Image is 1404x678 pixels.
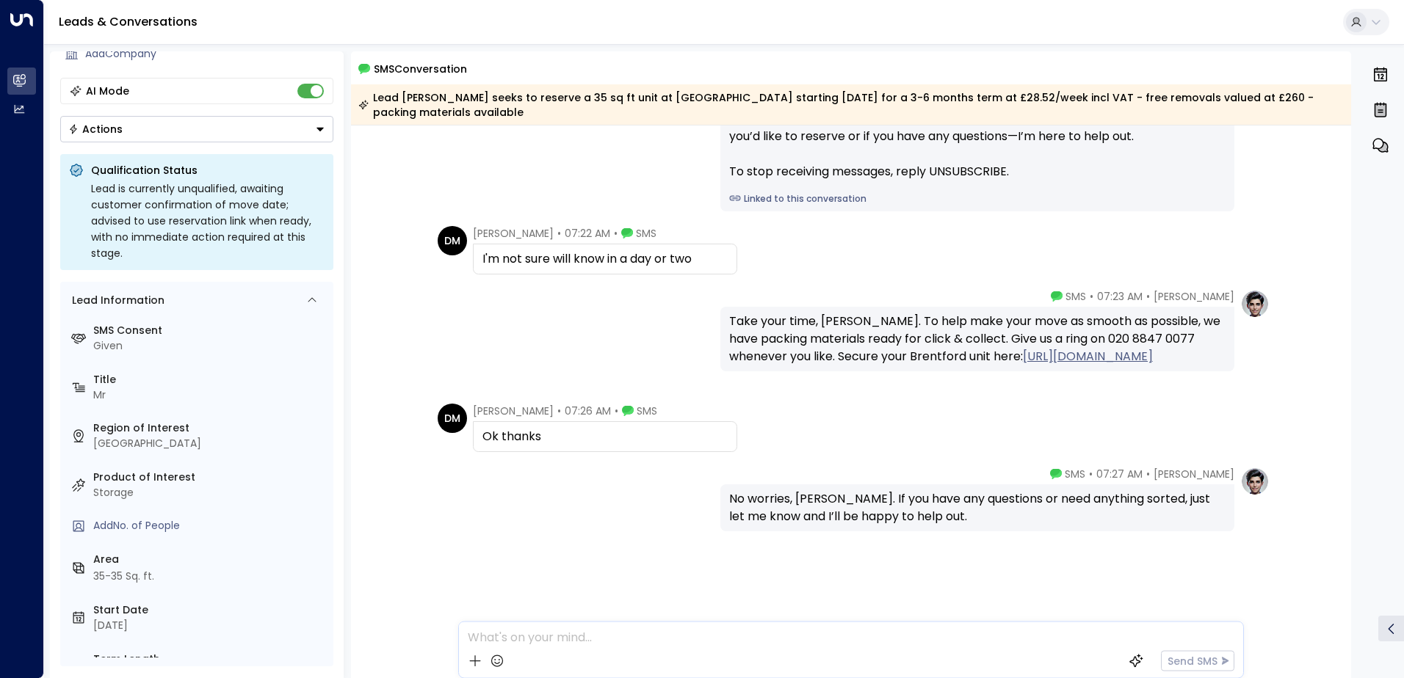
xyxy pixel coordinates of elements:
[557,404,561,418] span: •
[93,338,328,354] div: Given
[93,387,328,403] div: Mr
[1154,467,1234,481] span: [PERSON_NAME]
[59,13,198,30] a: Leads & Conversations
[729,92,1226,181] div: Hi [PERSON_NAME], just checking in from [GEOGRAPHIC_DATA] regarding your Brentford 35 sq ft unit....
[482,250,728,268] div: I'm not sure will know in a day or two
[637,404,657,418] span: SMS
[729,192,1226,205] a: Linked to this conversation
[93,485,328,500] div: Storage
[1240,289,1270,318] img: profile-logo.png
[358,90,1343,120] div: Lead [PERSON_NAME] seeks to reserve a 35 sq ft unit at [GEOGRAPHIC_DATA] starting [DATE] for a 3-...
[1146,467,1150,481] span: •
[614,226,618,241] span: •
[93,518,328,533] div: AddNo. of People
[93,569,154,584] div: 35-35 Sq. ft.
[93,323,328,338] label: SMS Consent
[1090,289,1093,304] span: •
[1096,467,1143,481] span: 07:27 AM
[473,404,554,418] span: [PERSON_NAME]
[1089,467,1093,481] span: •
[473,226,554,241] span: [PERSON_NAME]
[60,116,333,142] div: Button group with a nested menu
[93,436,328,451] div: [GEOGRAPHIC_DATA]
[93,618,328,633] div: [DATE]
[91,163,325,178] p: Qualification Status
[1023,348,1153,365] a: [URL][DOMAIN_NAME]
[1097,289,1143,304] span: 07:23 AM
[482,428,728,445] div: Ok thanks
[93,420,328,436] label: Region of Interest
[438,404,467,433] div: DM
[93,552,328,567] label: Area
[374,60,467,77] span: SMS Conversation
[565,226,610,241] span: 07:22 AM
[1065,289,1086,304] span: SMS
[1146,289,1150,304] span: •
[86,84,129,98] div: AI Mode
[1240,467,1270,496] img: profile-logo.png
[729,313,1226,365] div: Take your time, [PERSON_NAME]. To help make your move as smooth as possible, we have packing mate...
[60,116,333,142] button: Actions
[93,470,328,485] label: Product of Interest
[438,226,467,255] div: DM
[93,652,328,667] label: Term Length
[93,372,328,387] label: Title
[557,226,561,241] span: •
[565,404,611,418] span: 07:26 AM
[729,490,1226,525] div: No worries, [PERSON_NAME]. If you have any questions or need anything sorted, just let me know an...
[91,181,325,261] div: Lead is currently unqualified, awaiting customer confirmation of move date; advised to use reserv...
[1154,289,1234,304] span: [PERSON_NAME]
[1065,467,1085,481] span: SMS
[67,293,164,308] div: Lead Information
[93,602,328,618] label: Start Date
[615,404,618,418] span: •
[636,226,656,241] span: SMS
[85,46,333,62] div: AddCompany
[68,123,123,136] div: Actions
